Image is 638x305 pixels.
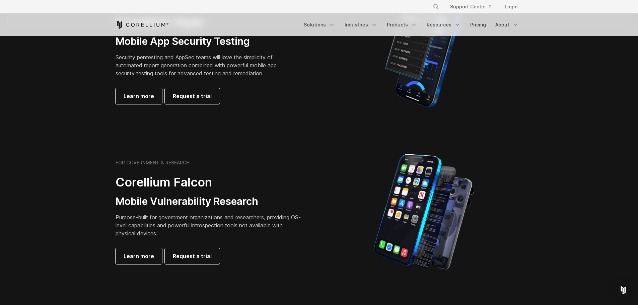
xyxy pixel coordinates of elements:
[430,1,442,13] button: Search
[116,248,162,264] a: Learn more
[499,1,523,13] a: Login
[615,282,631,298] div: Open Intercom Messenger
[383,19,421,31] a: Products
[374,153,475,271] img: iPhone model separated into the mechanics used to build the physical device.
[491,19,523,31] a: About
[173,92,212,100] span: Request a trial
[116,53,287,77] p: Security pentesting and AppSec teams will love the simplicity of automated report generation comb...
[116,21,169,29] a: Corellium Home
[173,252,212,260] span: Request a trial
[423,19,465,31] a: Resources
[116,160,190,166] h6: FOR GOVERNMENT & RESEARCH
[165,88,220,104] a: Request a trial
[116,35,287,48] h3: Mobile App Security Testing
[116,88,162,104] a: Learn more
[124,92,154,100] span: Learn more
[425,1,523,13] div: Navigation Menu
[300,19,523,31] div: Navigation Menu
[466,19,490,31] a: Pricing
[116,195,303,208] h3: Mobile Vulnerability Research
[165,248,220,264] a: Request a trial
[124,252,154,260] span: Learn more
[300,19,339,31] a: Solutions
[341,19,381,31] a: Industries
[445,1,497,13] a: Support Center
[116,175,303,190] h2: Corellium Falcon
[116,213,303,237] p: Purpose-built for government organizations and researchers, providing OS-level capabilities and p...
